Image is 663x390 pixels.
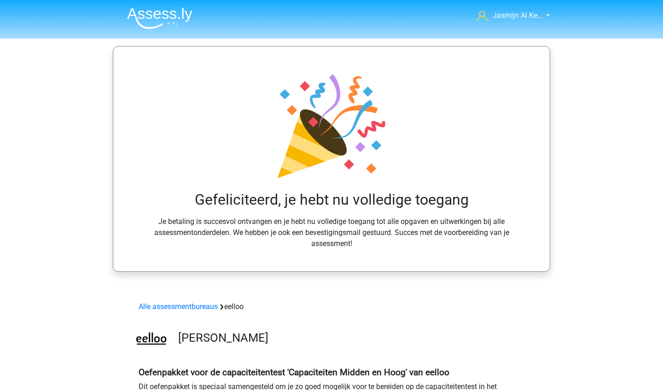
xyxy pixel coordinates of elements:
a: Jasmijn Al Ke… [473,10,543,21]
span: Jasmijn Al Ke… [493,11,542,20]
h2: Gefeliciteerd, je hebt nu volledige toegang [139,191,524,208]
div: Je betaling is succesvol ontvangen en je hebt nu volledige toegang tot alle opgaven en uitwerking... [135,69,528,249]
a: Alle assessmentbureaus [139,302,218,311]
img: Assessly [127,7,192,29]
div: eelloo [135,301,528,312]
img: eelloo.png [135,323,168,356]
h3: [PERSON_NAME] [178,331,521,345]
b: Oefenpakket voor de capaciteitentest 'Capaciteiten Midden en Hoog' van eelloo [139,367,449,378]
